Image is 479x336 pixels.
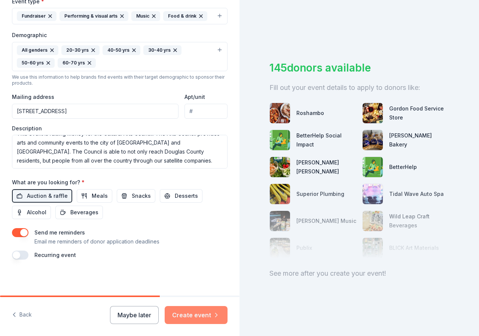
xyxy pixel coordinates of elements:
[184,104,228,119] input: #
[163,11,207,21] div: Food & drink
[12,307,32,323] button: Back
[12,135,228,169] textarea: This event is raising money for the Cultural Arts Council. The Arts Council provides arts and com...
[27,208,46,217] span: Alcohol
[269,267,449,279] div: See more after you create your event!
[296,109,324,118] div: Roshambo
[110,306,159,324] button: Maybe later
[131,11,160,21] div: Music
[12,93,54,101] label: Mailing address
[12,8,228,24] button: FundraiserPerforming & visual artsMusicFood & drink
[92,191,108,200] span: Meals
[143,45,181,55] div: 30-40 yrs
[160,189,202,203] button: Desserts
[363,103,383,123] img: photo for Gordon Food Service Store
[12,206,51,219] button: Alcohol
[175,191,198,200] span: Desserts
[12,74,228,86] div: We use this information to help brands find events with their target demographic to sponsor their...
[17,11,57,21] div: Fundraiser
[165,306,228,324] button: Create event
[296,131,356,149] div: BetterHelp Social Impact
[363,157,383,177] img: photo for BetterHelp
[269,60,449,76] div: 145 donors available
[12,125,42,132] label: Description
[34,229,85,236] label: Send me reminders
[12,104,179,119] input: Enter a US address
[12,189,72,203] button: Auction & raffle
[60,11,128,21] div: Performing & visual arts
[184,93,205,101] label: Apt/unit
[27,191,68,200] span: Auction & raffle
[270,157,290,177] img: photo for Harris Teeter
[296,158,356,176] div: [PERSON_NAME] [PERSON_NAME]
[132,191,151,200] span: Snacks
[269,82,449,94] div: Fill out your event details to apply to donors like:
[389,131,449,149] div: [PERSON_NAME] Bakery
[17,45,58,55] div: All genders
[58,58,96,68] div: 60-70 yrs
[12,31,47,39] label: Demographic
[34,237,159,246] p: Email me reminders of donor application deadlines
[17,58,55,68] div: 50-60 yrs
[389,163,417,172] div: BetterHelp
[12,42,228,71] button: All genders20-30 yrs40-50 yrs30-40 yrs50-60 yrs60-70 yrs
[103,45,140,55] div: 40-50 yrs
[55,206,103,219] button: Beverages
[12,179,85,186] label: What are you looking for?
[270,130,290,150] img: photo for BetterHelp Social Impact
[117,189,155,203] button: Snacks
[77,189,112,203] button: Meals
[70,208,98,217] span: Beverages
[270,103,290,123] img: photo for Roshambo
[363,130,383,150] img: photo for Wilson's Bakery
[389,104,449,122] div: Gordon Food Service Store
[61,45,100,55] div: 20-30 yrs
[34,252,76,258] label: Recurring event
